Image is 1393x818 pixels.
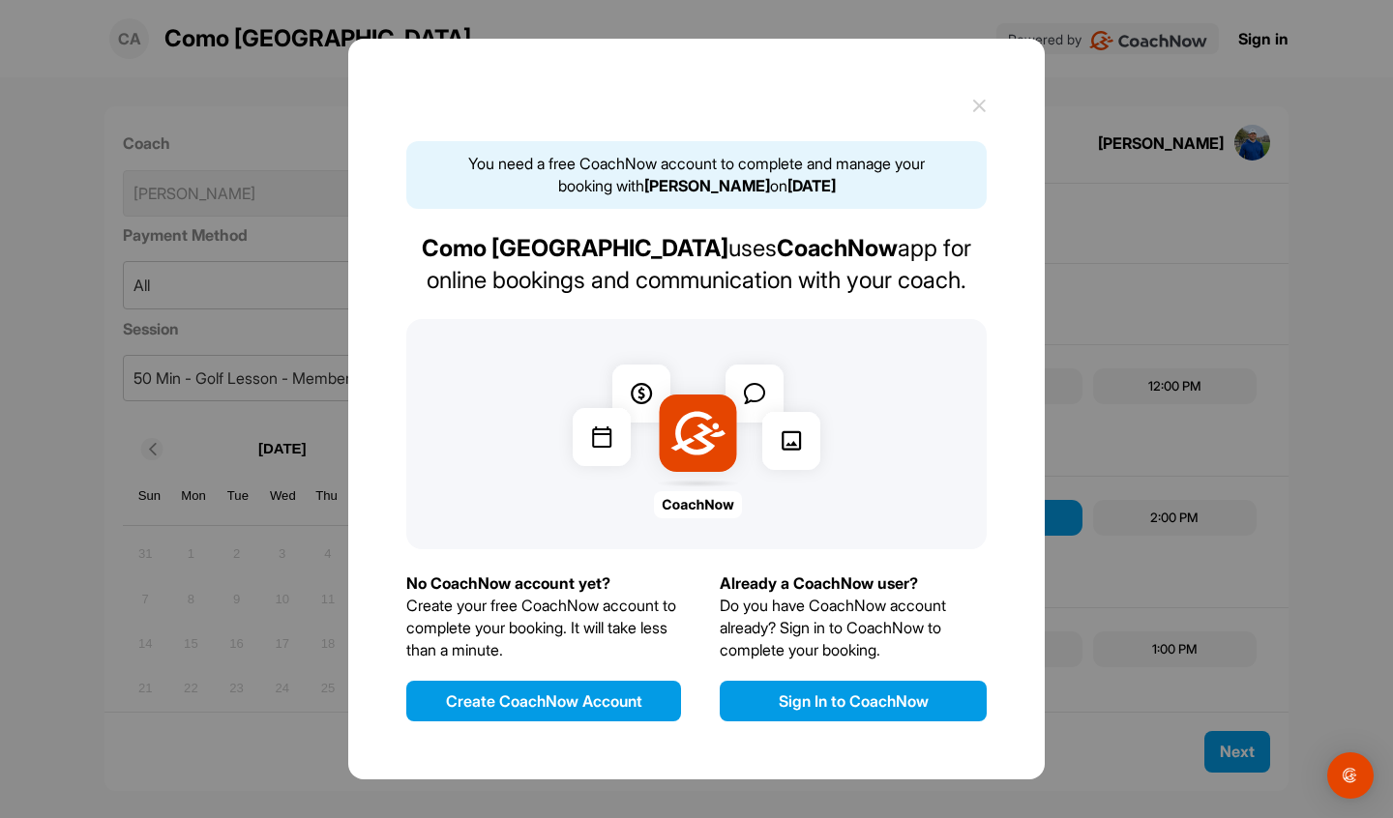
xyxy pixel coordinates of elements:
[1327,752,1374,799] div: Open Intercom Messenger
[720,595,987,661] p: Do you have CoachNow account already? Sign in to CoachNow to complete your booking.
[644,176,770,195] strong: [PERSON_NAME]
[787,176,836,195] strong: [DATE]
[558,350,835,518] img: coach now ads
[720,681,987,721] button: Sign In to CoachNow
[406,141,987,209] div: You need a free CoachNow account to complete and manage your booking with on
[406,681,681,721] button: Create CoachNow Account
[406,572,681,595] p: No CoachNow account yet?
[406,595,681,661] p: Create your free CoachNow account to complete your booking. It will take less than a minute.
[720,572,987,595] p: Already a CoachNow user?
[406,232,987,296] div: uses app for online bookings and communication with your coach.
[777,234,898,262] strong: CoachNow
[422,234,728,262] strong: Como [GEOGRAPHIC_DATA]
